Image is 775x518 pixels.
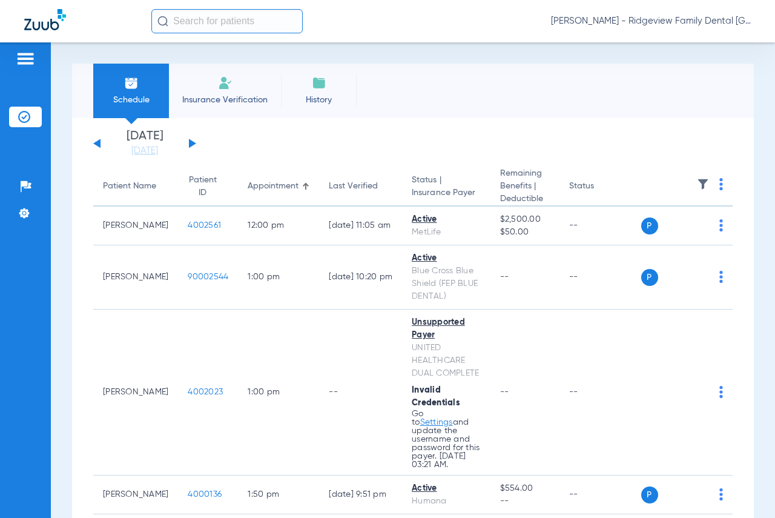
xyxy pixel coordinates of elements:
td: -- [559,245,641,310]
img: group-dot-blue.svg [719,219,723,231]
span: Invalid Credentials [412,386,460,407]
th: Remaining Benefits | [490,167,559,207]
img: Search Icon [157,16,168,27]
img: History [312,76,326,90]
a: [DATE] [108,145,181,157]
div: Patient ID [188,174,217,199]
th: Status [559,167,641,207]
span: 4000136 [188,490,222,499]
span: Schedule [102,94,160,106]
a: Settings [420,418,453,427]
span: $554.00 [500,482,550,495]
span: 4002561 [188,221,221,230]
div: Active [412,482,481,495]
div: Patient Name [103,180,156,193]
span: P [641,269,658,286]
span: History [290,94,348,106]
td: -- [559,310,641,476]
img: Zuub Logo [24,9,66,30]
span: $2,500.00 [500,213,550,226]
td: -- [559,207,641,245]
div: Patient Name [103,180,168,193]
div: Last Verified [329,180,378,193]
span: 4002023 [188,388,223,396]
div: Unsupported Payer [412,316,481,342]
td: -- [559,476,641,514]
li: [DATE] [108,130,181,157]
span: [PERSON_NAME] - Ridgeview Family Dental [GEOGRAPHIC_DATA] [551,15,751,27]
div: UNITED HEALTHCARE DUAL COMPLETE [412,342,481,380]
td: [DATE] 11:05 AM [319,207,402,245]
span: P [641,486,658,503]
span: Insurance Payer [412,187,481,199]
span: -- [500,495,550,508]
div: Humana [412,495,481,508]
div: Active [412,213,481,226]
div: Appointment [248,180,298,193]
td: [PERSON_NAME] [93,476,178,514]
td: [PERSON_NAME] [93,310,178,476]
div: Last Verified [329,180,392,193]
td: 1:00 PM [238,310,319,476]
span: P [641,217,658,234]
div: MetLife [412,226,481,239]
td: [PERSON_NAME] [93,207,178,245]
span: Deductible [500,193,550,205]
span: $50.00 [500,226,550,239]
img: group-dot-blue.svg [719,386,723,398]
span: 90002544 [188,273,228,281]
span: -- [500,273,509,281]
td: -- [319,310,402,476]
img: filter.svg [697,178,709,190]
p: Go to and update the username and password for this payer. [DATE] 03:21 AM. [412,410,481,469]
td: [DATE] 9:51 PM [319,476,402,514]
img: group-dot-blue.svg [719,271,723,283]
div: Blue Cross Blue Shield (FEP BLUE DENTAL) [412,265,481,303]
img: group-dot-blue.svg [719,178,723,190]
td: [DATE] 10:20 PM [319,245,402,310]
td: 12:00 PM [238,207,319,245]
div: Active [412,252,481,265]
span: -- [500,388,509,396]
th: Status | [402,167,490,207]
div: Patient ID [188,174,228,199]
div: Appointment [248,180,309,193]
input: Search for patients [151,9,303,33]
img: Schedule [124,76,139,90]
td: [PERSON_NAME] [93,245,178,310]
td: 1:00 PM [238,245,319,310]
img: group-dot-blue.svg [719,488,723,500]
span: Insurance Verification [178,94,272,106]
img: hamburger-icon [16,51,35,66]
td: 1:50 PM [238,476,319,514]
img: Manual Insurance Verification [218,76,232,90]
